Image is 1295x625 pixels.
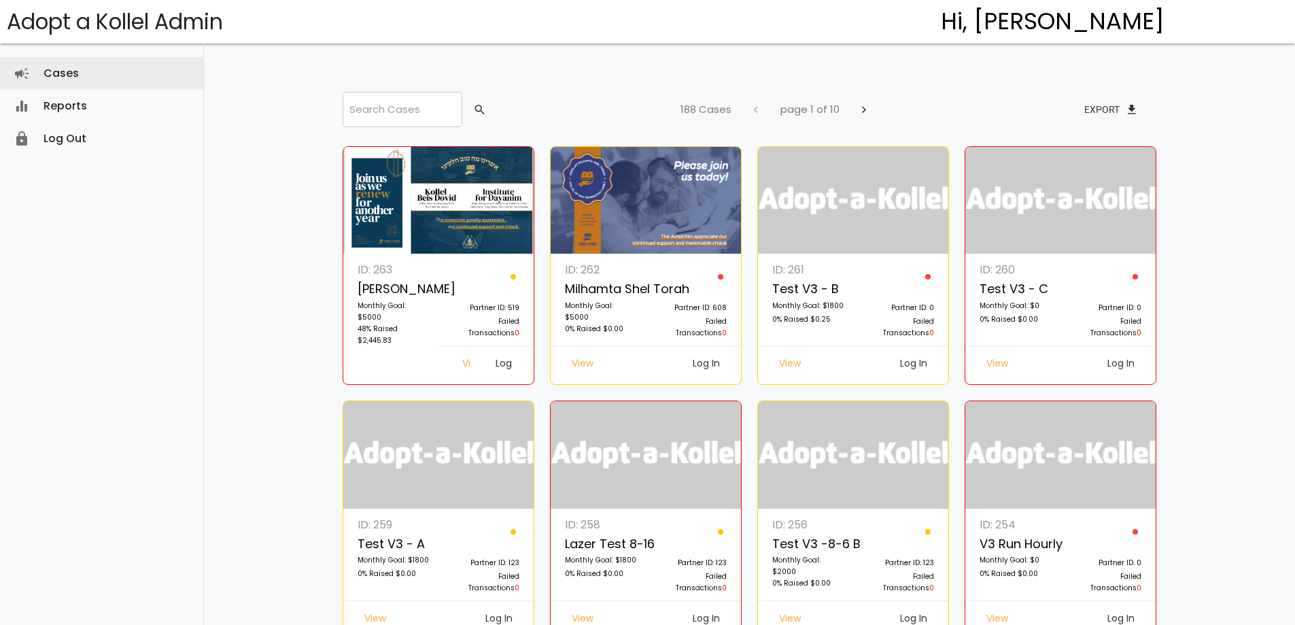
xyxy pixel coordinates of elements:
[473,97,487,122] span: search
[929,328,934,338] span: 0
[446,302,519,316] p: Partner ID: 519
[551,401,742,509] img: logonobg.png
[975,353,1019,377] a: View
[853,260,942,345] a: Partner ID: 0 Failed Transactions0
[853,516,942,601] a: Partner ID: 123 Failed Transactions0
[561,353,604,377] a: View
[965,147,1156,254] img: logonobg.png
[557,516,646,601] a: ID: 258 Lazer Test 8-16 Monthly Goal: $1800 0% Raised $0.00
[980,300,1053,314] p: Monthly Goal: $0
[653,302,727,316] p: Partner ID: 608
[1137,328,1141,338] span: 0
[941,9,1164,35] h4: Hi, [PERSON_NAME]
[515,328,519,338] span: 0
[772,554,846,577] p: Monthly Goal: $2000
[765,260,853,345] a: ID: 261 Test v3 - B Monthly Goal: $1800 0% Raised $0.25
[772,534,846,555] p: Test v3 -8-6 B
[980,568,1053,581] p: 0% Raised $0.00
[557,260,646,345] a: ID: 262 Milhamta Shel Torah Monthly Goal: $5000 0% Raised $0.00
[485,353,524,377] a: Log In
[929,583,934,593] span: 0
[980,554,1053,568] p: Monthly Goal: $0
[653,571,727,594] p: Failed Transactions
[861,316,934,339] p: Failed Transactions
[565,260,638,279] p: ID: 262
[980,314,1053,327] p: 0% Raised $0.00
[462,97,495,122] button: search
[758,147,949,254] img: logonobg.png
[722,328,727,338] span: 0
[758,401,949,509] img: logonobg.png
[1060,516,1149,601] a: Partner ID: 0 Failed Transactions0
[965,401,1156,509] img: logonobg.png
[565,323,638,337] p: 0% Raised $0.00
[772,577,846,591] p: 0% Raised $0.00
[972,260,1060,345] a: ID: 260 Test v3 - c Monthly Goal: $0 0% Raised $0.00
[1097,353,1145,377] a: Log In
[1068,571,1141,594] p: Failed Transactions
[653,557,727,571] p: Partner ID: 123
[449,353,485,377] a: View
[438,260,527,345] a: Partner ID: 519 Failed Transactions0
[980,260,1053,279] p: ID: 260
[446,557,519,571] p: Partner ID: 123
[1068,302,1141,316] p: Partner ID: 0
[857,97,871,122] span: chevron_right
[646,516,734,601] a: Partner ID: 123 Failed Transactions0
[972,516,1060,601] a: ID: 254 v3 run hourly Monthly Goal: $0 0% Raised $0.00
[1068,316,1141,339] p: Failed Transactions
[358,279,431,300] p: [PERSON_NAME]
[1137,583,1141,593] span: 0
[14,90,30,122] i: equalizer
[565,516,638,534] p: ID: 258
[551,147,742,254] img: z9NQUo20Gg.X4VDNcvjTb.jpg
[14,57,30,90] i: campaign
[646,260,734,345] a: Partner ID: 608 Failed Transactions0
[780,101,840,118] p: page 1 of 10
[980,516,1053,534] p: ID: 254
[358,300,431,323] p: Monthly Goal: $5000
[722,583,727,593] span: 0
[515,583,519,593] span: 0
[861,302,934,316] p: Partner ID: 0
[14,122,30,155] i: lock
[889,353,938,377] a: Log In
[565,568,638,581] p: 0% Raised $0.00
[1073,97,1150,122] button: Exportfile_download
[343,147,534,254] img: I2vVEkmzLd.fvn3D5NTra.png
[343,401,534,509] img: logonobg.png
[358,260,431,279] p: ID: 263
[861,571,934,594] p: Failed Transactions
[358,516,431,534] p: ID: 259
[358,568,431,581] p: 0% Raised $0.00
[438,516,527,601] a: Partner ID: 123 Failed Transactions0
[980,279,1053,300] p: Test v3 - c
[682,353,731,377] a: Log In
[772,300,846,314] p: Monthly Goal: $1800
[565,534,638,555] p: Lazer Test 8-16
[1125,97,1139,122] span: file_download
[772,260,846,279] p: ID: 261
[358,554,431,568] p: Monthly Goal: $1800
[358,534,431,555] p: Test v3 - A
[680,101,731,118] p: 188 Cases
[446,571,519,594] p: Failed Transactions
[765,516,853,601] a: ID: 256 Test v3 -8-6 B Monthly Goal: $2000 0% Raised $0.00
[446,316,519,339] p: Failed Transactions
[565,300,638,323] p: Monthly Goal: $5000
[565,554,638,568] p: Monthly Goal: $1800
[653,316,727,339] p: Failed Transactions
[1060,260,1149,345] a: Partner ID: 0 Failed Transactions0
[772,314,846,327] p: 0% Raised $0.25
[980,534,1053,555] p: v3 run hourly
[772,279,846,300] p: Test v3 - B
[350,260,438,353] a: ID: 263 [PERSON_NAME] Monthly Goal: $5000 48% Raised $2,445.83
[846,97,882,122] button: chevron_right
[565,279,638,300] p: Milhamta Shel Torah
[358,323,431,346] p: 48% Raised $2,445.83
[772,516,846,534] p: ID: 256
[350,516,438,601] a: ID: 259 Test v3 - A Monthly Goal: $1800 0% Raised $0.00
[1068,557,1141,571] p: Partner ID: 0
[861,557,934,571] p: Partner ID: 123
[768,353,812,377] a: View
